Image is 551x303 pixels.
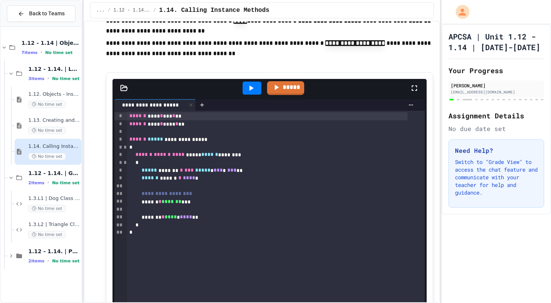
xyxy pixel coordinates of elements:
span: 1.14. Calling Instance Methods [159,6,269,15]
span: No time set [52,76,80,81]
p: Switch to "Grade View" to access the chat feature and communicate with your teacher for help and ... [455,158,538,197]
span: • [47,258,49,264]
span: 1.14. Calling Instance Methods [28,143,80,150]
span: / [153,7,156,13]
span: ... [96,7,105,13]
div: [PERSON_NAME] [451,82,542,89]
div: [EMAIL_ADDRESS][DOMAIN_NAME] [451,89,542,95]
span: 1.12 - 1.14. | Practice Labs [28,248,80,255]
h2: Assignment Details [448,110,544,121]
span: 1.12 - 1.14. | Lessons and Notes [28,66,80,72]
span: 2 items [28,180,44,185]
h3: Need Help? [455,146,538,155]
h2: Your Progress [448,65,544,76]
span: • [47,75,49,82]
span: 1.3.L2 | Triangle Class Lab [28,221,80,228]
span: 1.3.L1 | Dog Class Lab [28,195,80,202]
div: No due date set [448,124,544,133]
span: 3 items [28,76,44,81]
span: No time set [52,259,80,264]
span: 1.12 - 1.14 | Objects and Instances of Classes [21,39,80,46]
span: No time set [28,231,66,238]
span: / [108,7,110,13]
span: 7 items [21,50,37,55]
span: 1.12. Objects - Instances of Classes [28,91,80,98]
span: 1.12 - 1.14. | Lessons and Notes [114,7,150,13]
span: No time set [28,153,66,160]
span: No time set [45,50,73,55]
span: 1.13. Creating and Initializing Objects: Constructors [28,117,80,124]
div: My Account [448,3,471,21]
button: Back to Teams [7,5,75,22]
span: 1.12 - 1.14. | Graded Labs [28,170,80,177]
span: No time set [28,101,66,108]
span: Back to Teams [29,10,65,18]
span: 2 items [28,259,44,264]
h1: APCSA | Unit 1.12 - 1.14 | [DATE]-[DATE] [448,31,544,52]
span: • [41,49,42,56]
span: No time set [28,127,66,134]
span: No time set [52,180,80,185]
span: No time set [28,205,66,212]
span: • [47,180,49,186]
